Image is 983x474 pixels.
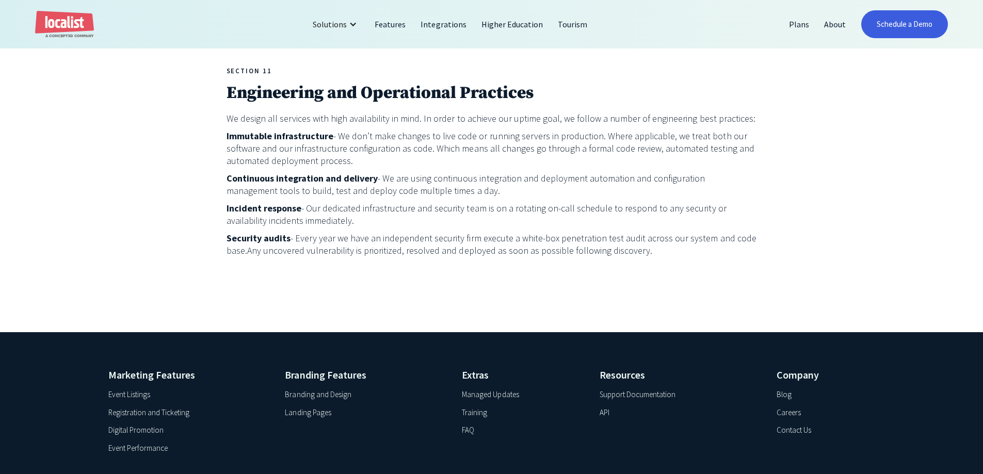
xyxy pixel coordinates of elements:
[551,12,595,37] a: Tourism
[108,424,164,436] a: Digital Promotion
[305,12,367,37] div: Solutions
[462,407,487,419] a: Training
[227,83,757,105] h2: Engineering and Operational Practices
[227,232,291,244] strong: Security audits
[782,12,817,37] a: Plans
[285,407,331,419] a: Landing Pages
[413,12,474,37] a: Integrations
[227,202,301,214] strong: Incident response
[285,389,351,401] a: Branding and Design
[474,12,551,37] a: Higher Education
[777,424,811,436] a: Contact Us
[817,12,853,37] a: About
[227,130,757,167] p: - We don’t make changes to live code or running servers in production. Where applicable, we treat...
[227,50,757,62] p: ‍
[462,389,519,401] a: Managed Updates
[108,407,189,419] a: Registration and Ticketing
[227,202,757,227] p: - Our dedicated infrastructure and security team is on a rotating on-call schedule to respond to ...
[108,443,168,454] a: Event Performance
[227,67,757,75] h5: SECTION 11
[777,389,792,401] a: Blog
[227,130,333,142] strong: Immutable infrastructure
[227,112,757,125] p: We design all services with high availability in mind. In order to achieve our uptime goal, we fo...
[367,12,413,37] a: Features
[313,18,347,30] div: Solutions
[227,172,757,197] p: - We are using continuous integration and deployment automation and configuration management tool...
[462,367,580,383] h4: Extras
[600,407,609,419] a: API
[285,367,442,383] h4: Branding Features
[108,367,266,383] h4: Marketing Features
[861,10,948,38] a: Schedule a Demo
[462,424,474,436] a: FAQ
[227,232,757,257] p: - Every year we have an independent security firm execute a white-box penetration test audit acro...
[777,367,875,383] h4: Company
[600,367,757,383] h4: Resources
[777,407,801,419] a: Careers
[108,389,150,401] a: Event Listings
[227,172,378,184] strong: Continuous integration and delivery
[35,11,94,38] a: home
[600,389,675,401] a: Support Documentation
